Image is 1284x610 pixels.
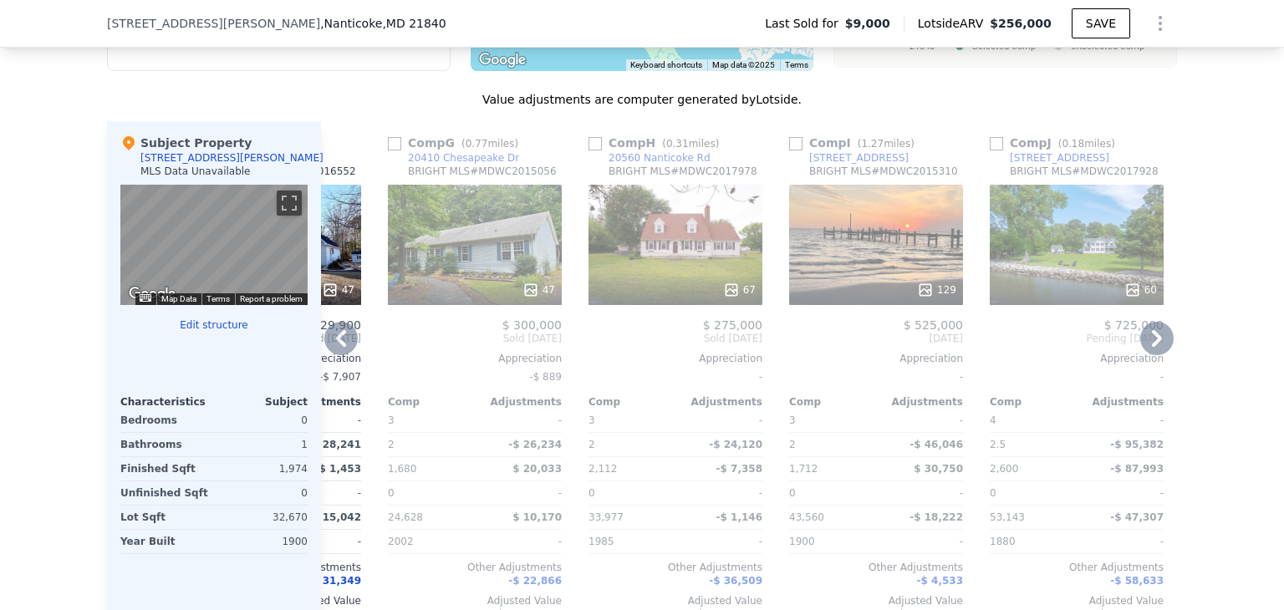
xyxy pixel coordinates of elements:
[388,511,423,523] span: 24,628
[388,414,395,426] span: 3
[312,511,361,523] span: $ 15,042
[388,487,395,499] span: 0
[388,135,525,151] div: Comp G
[588,135,726,151] div: Comp H
[319,463,361,475] span: $ 1,453
[630,59,702,71] button: Keyboard shortcuts
[388,561,562,574] div: Other Adjustments
[789,352,963,365] div: Appreciation
[588,332,762,345] span: Sold [DATE]
[876,395,963,409] div: Adjustments
[140,165,251,178] div: MLS Data Unavailable
[789,594,963,607] div: Adjusted Value
[478,530,562,553] div: -
[909,41,935,52] text: 21840
[455,138,525,150] span: ( miles)
[588,352,762,365] div: Appreciation
[308,439,361,450] span: -$ 28,241
[1110,511,1164,523] span: -$ 47,307
[679,409,762,432] div: -
[712,60,775,69] span: Map data ©2025
[879,530,963,553] div: -
[990,151,1109,165] a: [STREET_ADDRESS]
[990,135,1122,151] div: Comp J
[990,414,996,426] span: 4
[1104,318,1164,332] span: $ 725,000
[388,352,562,365] div: Appreciation
[879,409,963,432] div: -
[789,463,818,475] span: 1,712
[990,17,1052,30] span: $256,000
[723,282,756,298] div: 67
[140,294,151,302] button: Keyboard shortcuts
[716,511,762,523] span: -$ 1,146
[789,433,873,456] div: 2
[588,414,595,426] span: 3
[1124,282,1157,298] div: 60
[588,561,762,574] div: Other Adjustments
[851,138,921,150] span: ( miles)
[703,318,762,332] span: $ 275,000
[508,575,562,587] span: -$ 22,866
[475,49,530,71] a: Open this area in Google Maps (opens a new window)
[588,365,762,389] div: -
[1010,165,1159,178] div: BRIGHT MLS # MDWC2017928
[1072,8,1130,38] button: SAVE
[1144,7,1177,40] button: Show Options
[508,439,562,450] span: -$ 26,234
[675,395,762,409] div: Adjustments
[789,414,796,426] span: 3
[990,594,1164,607] div: Adjusted Value
[809,165,958,178] div: BRIGHT MLS # MDWC2015310
[140,151,324,165] div: [STREET_ADDRESS][PERSON_NAME]
[990,561,1164,574] div: Other Adjustments
[502,318,562,332] span: $ 300,000
[588,487,595,499] span: 0
[917,282,956,298] div: 129
[588,395,675,409] div: Comp
[1010,151,1109,165] div: [STREET_ADDRESS]
[512,463,562,475] span: $ 20,033
[990,395,1077,409] div: Comp
[789,365,963,389] div: -
[277,191,302,216] button: Toggle fullscreen view
[588,530,672,553] div: 1985
[1077,395,1164,409] div: Adjustments
[914,463,963,475] span: $ 30,750
[217,530,308,553] div: 1900
[217,433,308,456] div: 1
[388,395,475,409] div: Comp
[408,165,557,178] div: BRIGHT MLS # MDWC2015056
[214,395,308,409] div: Subject
[679,481,762,505] div: -
[388,530,471,553] div: 2002
[529,371,562,383] span: -$ 889
[120,530,211,553] div: Year Built
[217,481,308,505] div: 0
[588,511,624,523] span: 33,977
[475,49,530,71] img: Google
[845,15,890,32] span: $9,000
[972,41,1036,52] text: Selected Comp
[408,151,519,165] div: 20410 Chesapeake Dr
[1052,138,1122,150] span: ( miles)
[120,481,211,505] div: Unfinished Sqft
[120,506,211,529] div: Lot Sqft
[789,561,963,574] div: Other Adjustments
[107,15,320,32] span: [STREET_ADDRESS][PERSON_NAME]
[217,457,308,480] div: 1,974
[206,294,230,303] a: Terms (opens in new tab)
[990,332,1164,345] span: Pending [DATE]
[588,433,672,456] div: 2
[240,294,303,303] a: Report a problem
[990,463,1018,475] span: 2,600
[478,481,562,505] div: -
[125,283,180,305] img: Google
[388,151,519,165] a: 20410 Chesapeake Dr
[1110,575,1164,587] span: -$ 58,633
[388,463,416,475] span: 1,680
[466,138,488,150] span: 0.77
[765,15,845,32] span: Last Sold for
[1080,409,1164,432] div: -
[382,17,446,30] span: , MD 21840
